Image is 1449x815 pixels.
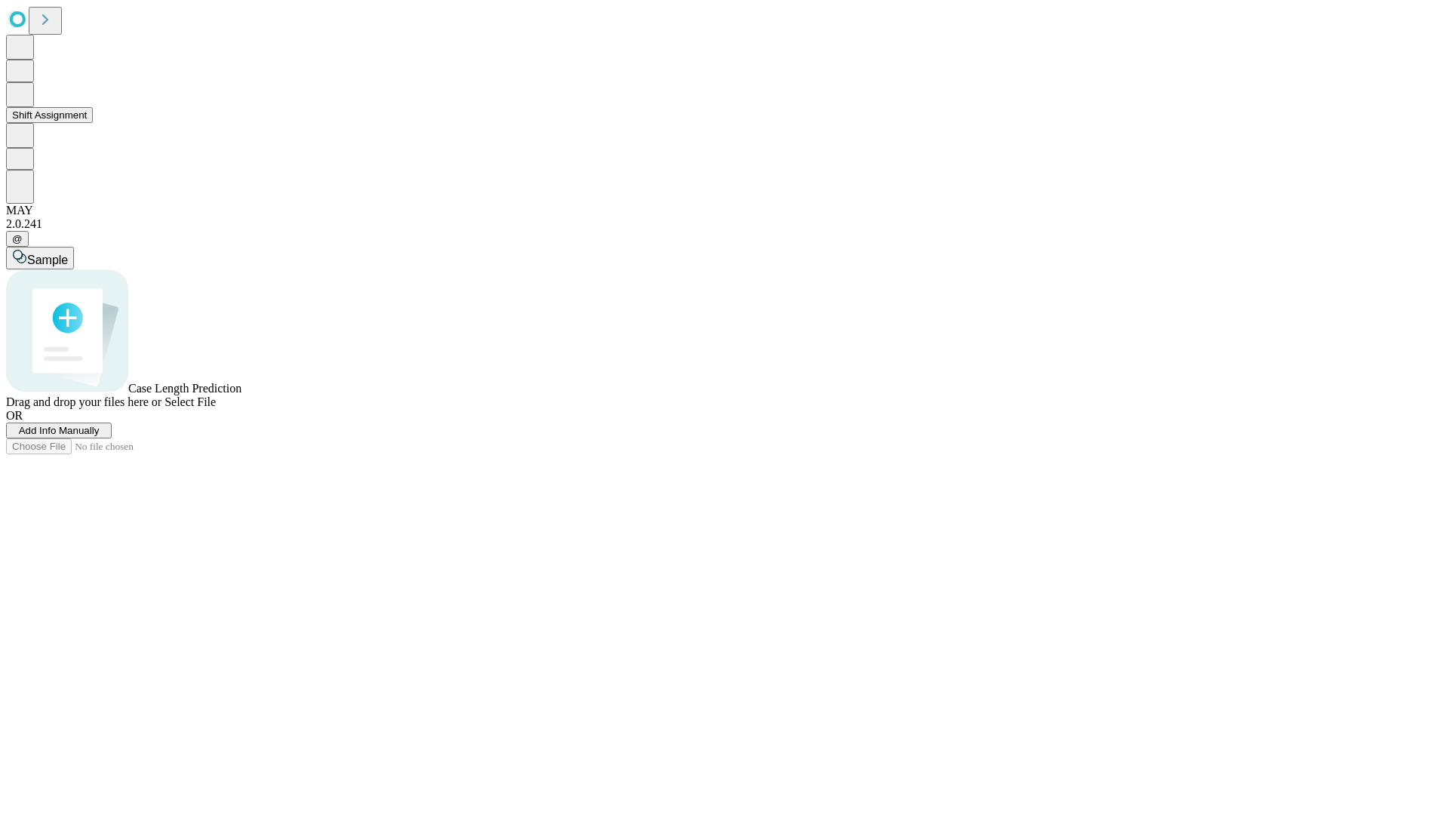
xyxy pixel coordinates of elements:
[27,254,68,266] span: Sample
[6,423,112,438] button: Add Info Manually
[12,233,23,244] span: @
[6,107,93,123] button: Shift Assignment
[6,217,1443,231] div: 2.0.241
[6,409,23,422] span: OR
[6,395,162,408] span: Drag and drop your files here or
[128,382,241,395] span: Case Length Prediction
[19,425,100,436] span: Add Info Manually
[6,247,74,269] button: Sample
[6,231,29,247] button: @
[6,204,1443,217] div: MAY
[165,395,216,408] span: Select File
